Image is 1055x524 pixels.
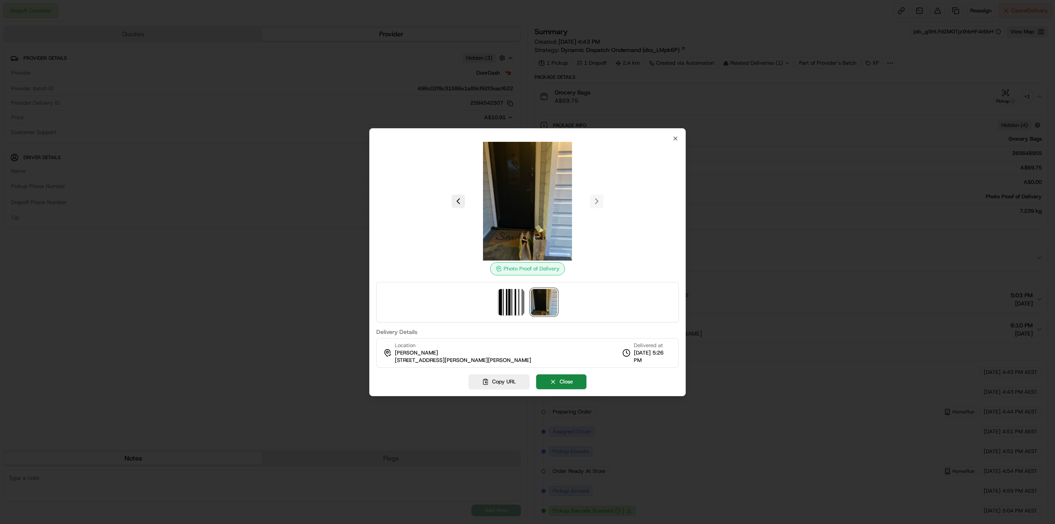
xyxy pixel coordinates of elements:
[490,262,565,275] div: Photo Proof of Delivery
[531,289,557,315] img: photo_proof_of_delivery image
[468,142,587,261] img: photo_proof_of_delivery image
[536,374,586,389] button: Close
[395,349,438,357] span: [PERSON_NAME]
[395,342,415,349] span: Location
[498,289,524,315] img: barcode_scan_on_pickup image
[376,329,679,335] label: Delivery Details
[634,342,672,349] span: Delivered at
[469,374,530,389] button: Copy URL
[395,357,531,364] span: [STREET_ADDRESS][PERSON_NAME][PERSON_NAME]
[634,349,672,364] span: [DATE] 5:26 PM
